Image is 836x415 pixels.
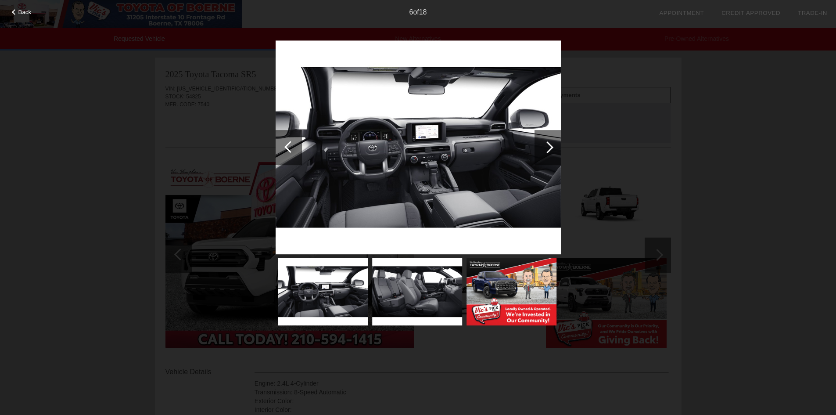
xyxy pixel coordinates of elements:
span: 18 [419,8,427,16]
span: 6 [409,8,413,16]
img: image.aspx [278,258,368,325]
img: image.aspx [466,258,556,325]
span: Back [18,9,32,15]
img: image.aspx [372,258,462,325]
a: Trade-In [798,10,827,16]
a: Appointment [659,10,704,16]
img: image.aspx [276,40,561,254]
a: Credit Approved [721,10,780,16]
